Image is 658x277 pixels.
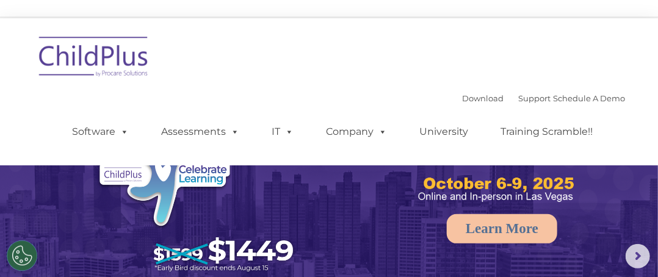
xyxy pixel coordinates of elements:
a: Learn More [447,214,557,243]
a: Assessments [149,120,251,144]
a: Support [518,93,551,103]
img: ChildPlus by Procare Solutions [33,28,155,89]
a: University [407,120,480,144]
font: | [462,93,625,103]
a: Software [60,120,141,144]
iframe: Chat Widget [597,218,658,277]
button: Cookies Settings [7,240,37,271]
a: Company [314,120,399,144]
a: Download [462,93,504,103]
a: Schedule A Demo [553,93,625,103]
a: IT [259,120,306,144]
a: Training Scramble!! [488,120,605,144]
